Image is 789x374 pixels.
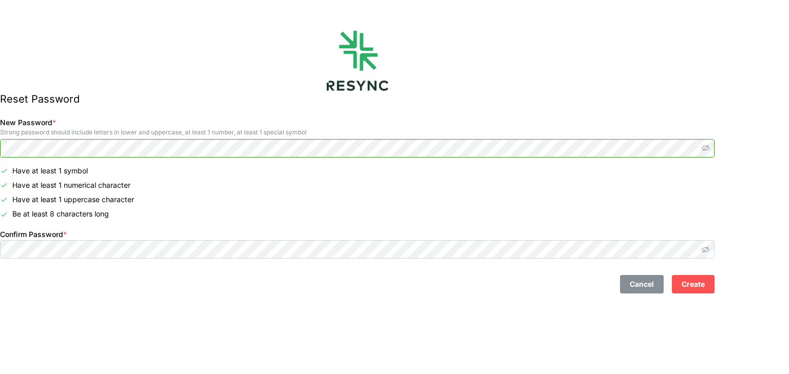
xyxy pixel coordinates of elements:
p: Be at least 8 characters long [12,209,109,219]
p: Have at least 1 symbol [12,166,88,176]
span: Create [682,275,705,293]
p: Have at least 1 numerical character [12,180,130,190]
span: Cancel [630,275,654,293]
button: Create [672,275,715,293]
img: logo [327,31,388,91]
p: Have at least 1 uppercase character [12,194,134,205]
button: Cancel [620,275,664,293]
